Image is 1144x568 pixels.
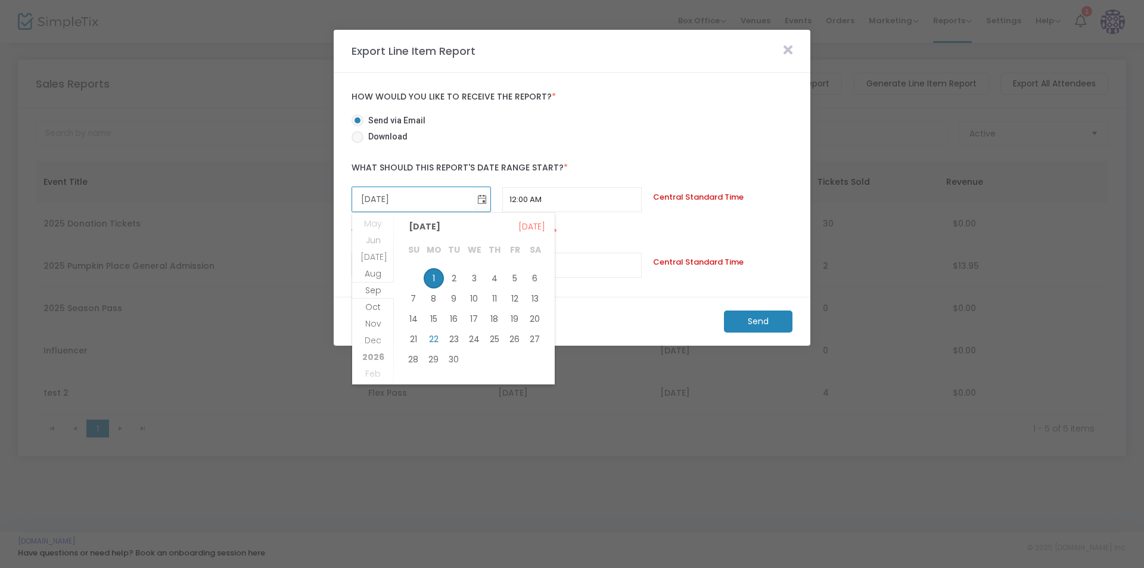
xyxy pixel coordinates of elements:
td: Wednesday, September 10, 2025 [464,288,484,309]
td: Saturday, September 13, 2025 [525,288,545,309]
td: Monday, September 15, 2025 [424,309,444,329]
td: Friday, September 5, 2025 [505,268,525,288]
span: Download [363,131,408,143]
span: [DATE] [403,218,446,235]
span: Send via Email [363,114,425,127]
span: Aug [365,268,381,280]
td: Thursday, September 11, 2025 [484,288,505,309]
m-button: Send [724,311,792,333]
td: Tuesday, September 2, 2025 [444,268,464,288]
span: 11 [484,288,505,309]
td: Saturday, September 20, 2025 [525,309,545,329]
td: Sunday, September 28, 2025 [403,349,424,370]
td: Friday, September 19, 2025 [505,309,525,329]
span: 7 [403,288,424,309]
label: How would you like to receive the report? [352,92,792,103]
span: [DATE] [360,251,387,263]
span: 21 [403,329,424,349]
div: Central Standard Time [648,256,798,268]
td: Tuesday, September 23, 2025 [444,329,464,349]
td: Wednesday, September 17, 2025 [464,309,484,329]
span: Nov [365,318,381,330]
td: Saturday, September 27, 2025 [525,329,545,349]
td: Tuesday, September 16, 2025 [444,309,464,329]
button: Toggle calendar [474,187,490,212]
input: Select date [352,187,474,212]
span: 6 [525,268,545,288]
td: Monday, September 22, 2025 [424,329,444,349]
span: 20 [525,309,545,329]
span: 27 [525,329,545,349]
span: Jun [366,234,381,246]
span: 14 [403,309,424,329]
td: Monday, September 1, 2025 [424,268,444,288]
span: Sep [365,284,381,296]
td: Thursday, September 25, 2025 [484,329,505,349]
span: 19 [505,309,525,329]
span: 17 [464,309,484,329]
td: Friday, September 12, 2025 [505,288,525,309]
input: Select Time [502,253,642,278]
span: 25 [484,329,505,349]
td: Sunday, September 7, 2025 [403,288,424,309]
span: 13 [525,288,545,309]
td: Thursday, September 4, 2025 [484,268,505,288]
span: 5 [505,268,525,288]
td: Tuesday, September 9, 2025 [444,288,464,309]
span: 2 [444,268,464,288]
input: Select Time [502,187,642,212]
span: 3 [464,268,484,288]
td: Wednesday, September 24, 2025 [464,329,484,349]
label: What should this report's date range end? [352,221,792,246]
span: 1 [424,268,444,288]
td: Monday, September 29, 2025 [424,349,444,370]
td: Monday, September 8, 2025 [424,288,444,309]
td: Sunday, September 14, 2025 [403,309,424,329]
td: Saturday, September 6, 2025 [525,268,545,288]
span: 30 [444,349,464,370]
span: 10 [464,288,484,309]
span: [DATE] [518,218,545,235]
span: 29 [424,349,444,370]
span: 2026 [362,351,384,363]
m-panel-header: Export Line Item Report [334,30,810,73]
span: 28 [403,349,424,370]
label: What should this report's date range start? [352,156,792,181]
td: Tuesday, September 30, 2025 [444,349,464,370]
span: Dec [365,334,381,346]
td: Thursday, September 18, 2025 [484,309,505,329]
span: May [364,218,382,229]
div: Central Standard Time [648,191,798,203]
td: Sunday, September 21, 2025 [403,329,424,349]
span: 4 [484,268,505,288]
span: 26 [505,329,525,349]
span: 9 [444,288,464,309]
span: 23 [444,329,464,349]
span: 16 [444,309,464,329]
span: Oct [365,301,381,313]
span: 12 [505,288,525,309]
span: 18 [484,309,505,329]
span: 15 [424,309,444,329]
span: 8 [424,288,444,309]
span: 24 [464,329,484,349]
m-panel-title: Export Line Item Report [346,43,481,59]
span: 22 [424,329,444,349]
td: Friday, September 26, 2025 [505,329,525,349]
span: Feb [365,368,381,380]
td: Wednesday, September 3, 2025 [464,268,484,288]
